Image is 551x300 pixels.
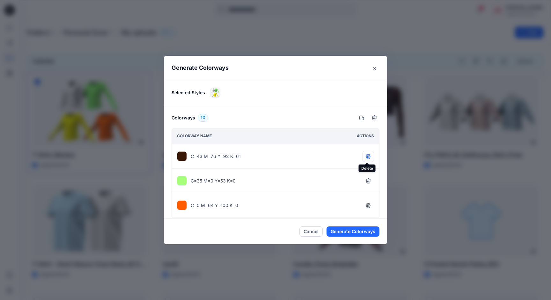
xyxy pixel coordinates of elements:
h6: Colorways [172,114,195,122]
p: Selected Styles [172,89,205,96]
span: 10 [201,114,205,122]
p: C=35 M=0 Y=53 K=0 [191,177,236,184]
p: Colorway name [177,133,212,139]
button: Close [369,63,379,74]
p: C=0 M=64 Y=100 K=0 [191,202,238,209]
p: Actions [357,133,374,139]
p: C=43 M=76 Y=92 K=61 [191,153,241,160]
button: Generate Colorways [327,226,379,237]
img: T-Shirt_Women [210,88,220,97]
header: Generate Colorways [164,56,387,80]
button: Cancel [299,226,323,237]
